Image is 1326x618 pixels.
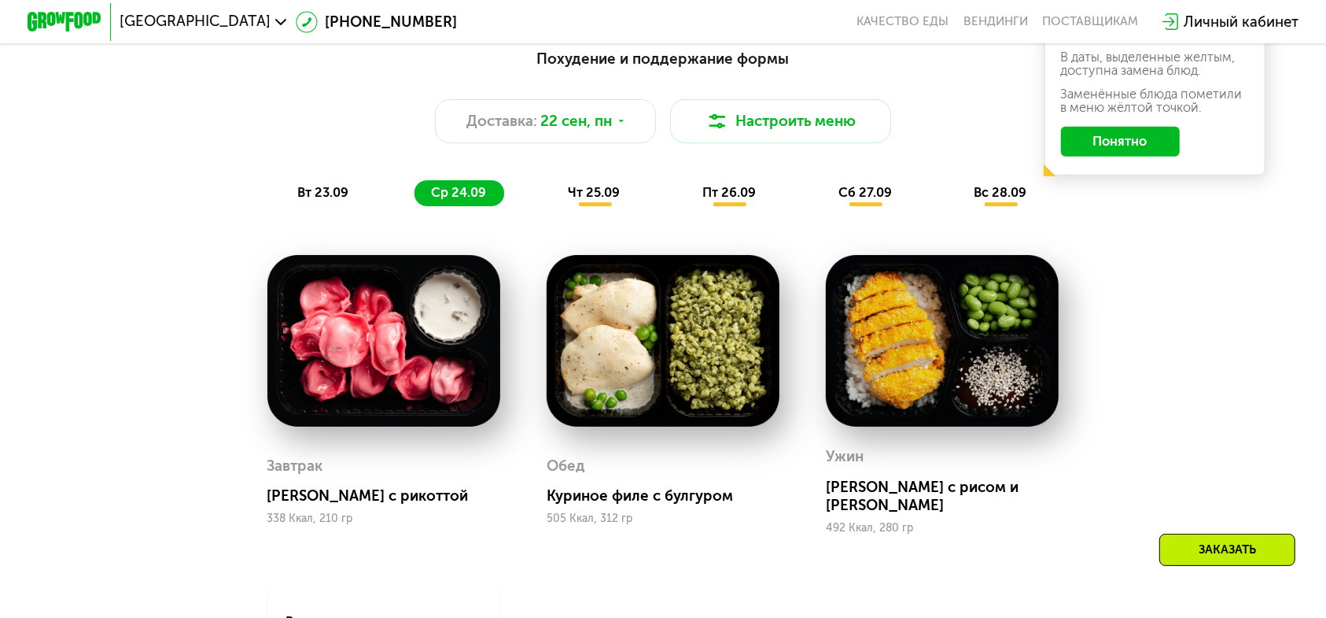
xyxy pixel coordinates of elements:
div: Заменённые блюда пометили в меню жёлтой точкой. [1061,88,1249,114]
span: вт 23.09 [297,185,348,200]
a: [PHONE_NUMBER] [296,11,457,33]
span: ср 24.09 [431,185,486,200]
span: Доставка: [466,110,537,132]
div: Личный кабинет [1184,11,1298,33]
div: [PERSON_NAME] с рисом и [PERSON_NAME] [826,478,1074,515]
span: пт 26.09 [702,185,756,200]
div: 492 Ккал, 280 гр [826,522,1059,535]
div: поставщикам [1043,14,1139,29]
span: 22 сен, пн [541,110,613,132]
button: Понятно [1061,127,1180,156]
div: В даты, выделенные желтым, доступна замена блюд. [1061,51,1249,77]
div: Заказать [1159,534,1295,566]
div: Завтрак [267,452,323,479]
div: Ужин [826,442,864,470]
a: Вендинги [963,14,1028,29]
span: сб 27.09 [838,185,892,200]
div: Обед [547,452,585,479]
span: [GEOGRAPHIC_DATA] [120,14,271,29]
span: чт 25.09 [568,185,620,200]
div: 338 Ккал, 210 гр [267,513,501,525]
div: 505 Ккал, 312 гр [547,513,780,525]
div: [PERSON_NAME] с рикоттой [267,487,515,505]
button: Настроить меню [670,99,891,143]
div: Похудение и поддержание формы [118,47,1208,70]
a: Качество еды [856,14,948,29]
div: Куриное филе с булгуром [547,487,794,505]
span: вс 28.09 [974,185,1026,200]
